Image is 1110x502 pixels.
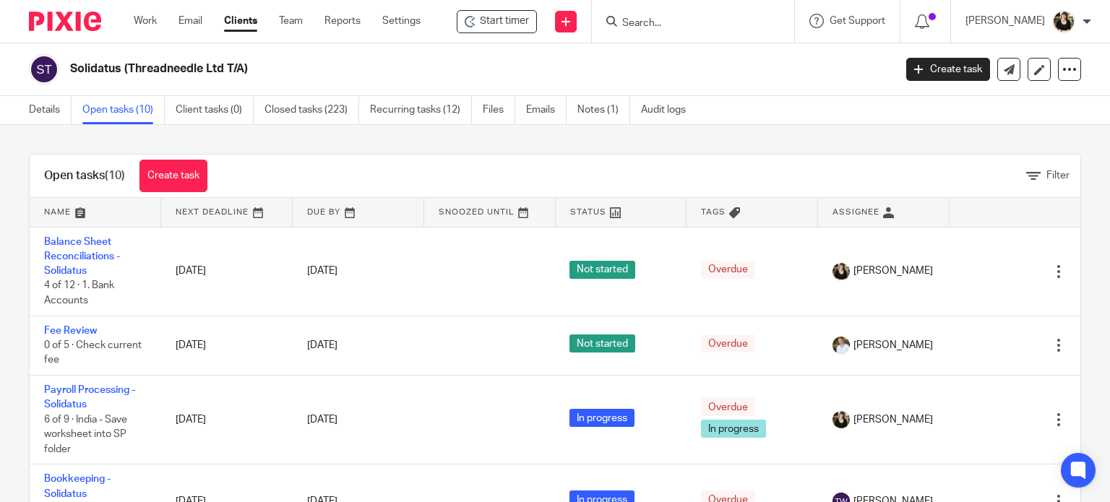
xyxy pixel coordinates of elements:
[853,264,933,278] span: [PERSON_NAME]
[641,96,697,124] a: Audit logs
[701,420,766,438] span: In progress
[439,208,515,216] span: Snoozed Until
[570,208,606,216] span: Status
[139,160,207,192] a: Create task
[161,376,293,464] td: [DATE]
[44,168,125,183] h1: Open tasks
[44,326,97,336] a: Fee Review
[264,96,359,124] a: Closed tasks (223)
[176,96,254,124] a: Client tasks (0)
[569,261,635,279] span: Not started
[82,96,165,124] a: Open tasks (10)
[701,334,755,352] span: Overdue
[830,16,885,26] span: Get Support
[1052,10,1075,33] img: Helen%20Campbell.jpeg
[44,385,135,410] a: Payroll Processing - Solidatus
[44,281,114,306] span: 4 of 12 · 1. Bank Accounts
[105,170,125,181] span: (10)
[44,415,127,454] span: 6 of 9 · India - Save worksheet into SP folder
[526,96,567,124] a: Emails
[621,17,751,30] input: Search
[307,340,337,350] span: [DATE]
[480,14,529,29] span: Start timer
[161,316,293,375] td: [DATE]
[307,266,337,276] span: [DATE]
[29,12,101,31] img: Pixie
[1046,170,1070,181] span: Filter
[178,14,202,28] a: Email
[279,14,303,28] a: Team
[224,14,257,28] a: Clients
[44,474,111,498] a: Bookkeeping - Solidatus
[832,337,850,354] img: sarah-royle.jpg
[382,14,421,28] a: Settings
[370,96,472,124] a: Recurring tasks (12)
[569,409,634,427] span: In progress
[29,96,72,124] a: Details
[70,61,722,77] h2: Solidatus (Threadneedle Ltd T/A)
[457,10,537,33] div: Solidatus (Threadneedle Ltd T/A)
[483,96,515,124] a: Files
[906,58,990,81] a: Create task
[701,398,755,416] span: Overdue
[569,334,635,352] span: Not started
[44,237,120,277] a: Balance Sheet Reconciliations - Solidatus
[965,14,1045,28] p: [PERSON_NAME]
[161,227,293,316] td: [DATE]
[832,263,850,280] img: Helen%20Campbell.jpeg
[44,340,142,365] span: 0 of 5 · Check current fee
[324,14,361,28] a: Reports
[701,208,726,216] span: Tags
[853,412,933,427] span: [PERSON_NAME]
[701,261,755,279] span: Overdue
[577,96,630,124] a: Notes (1)
[832,411,850,428] img: Helen%20Campbell.jpeg
[853,338,933,352] span: [PERSON_NAME]
[307,415,337,425] span: [DATE]
[29,54,59,85] img: svg%3E
[134,14,157,28] a: Work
